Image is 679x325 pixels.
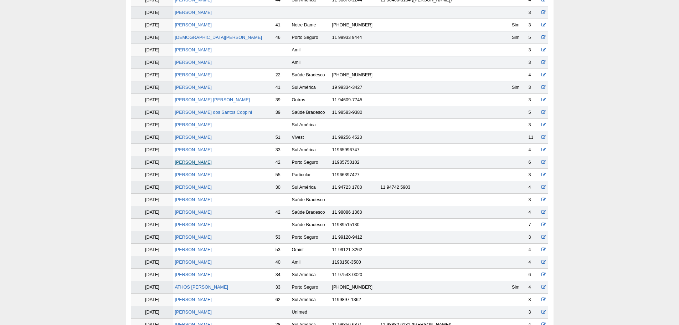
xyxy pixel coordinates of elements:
a: [PERSON_NAME] [175,10,212,15]
td: 42 [274,156,290,169]
td: 40 [274,256,290,269]
td: [PHONE_NUMBER] [331,69,379,81]
td: Sul América [290,81,331,94]
a: [PERSON_NAME] [175,247,212,252]
td: 46 [274,31,290,44]
td: Sim [510,281,527,294]
a: [PERSON_NAME] [175,135,212,140]
td: [DATE] [131,181,174,194]
td: 11 [527,131,540,144]
td: [DATE] [131,156,174,169]
td: 3 [527,81,540,94]
td: 6 [527,269,540,281]
td: 4 [527,206,540,219]
a: [PERSON_NAME] [175,210,212,215]
td: 3 [527,44,540,56]
td: 7 [527,219,540,231]
td: [DATE] [131,6,174,19]
td: 5 [527,106,540,119]
a: ATHOS [PERSON_NAME] [175,285,228,290]
td: 5 [527,31,540,44]
a: [PERSON_NAME] [175,85,212,90]
td: 41 [274,19,290,31]
a: [PERSON_NAME] [175,310,212,315]
a: [PERSON_NAME] [175,235,212,240]
td: Saúde Bradesco [290,194,331,206]
td: 11 98583-9380 [331,106,379,119]
td: 4 [527,256,540,269]
td: [DATE] [131,306,174,319]
td: [DATE] [131,194,174,206]
td: 33 [274,281,290,294]
a: [PERSON_NAME] [175,260,212,265]
td: Sim [510,31,527,44]
td: 22 [274,69,290,81]
a: [PERSON_NAME] [175,172,212,177]
td: 3 [527,169,540,181]
td: [DATE] [131,81,174,94]
td: 42 [274,206,290,219]
td: Sim [510,81,527,94]
a: [PERSON_NAME] [175,160,212,165]
a: [PERSON_NAME] [175,297,212,302]
td: 41 [274,81,290,94]
td: 3 [527,94,540,106]
a: [PERSON_NAME] [PERSON_NAME] [175,97,250,102]
td: [DATE] [131,231,174,244]
td: [DATE] [131,169,174,181]
td: [DATE] [131,144,174,156]
td: 3 [527,19,540,31]
a: [PERSON_NAME] [175,22,212,27]
td: 11 99256 4523 [331,131,379,144]
td: 30 [274,181,290,194]
td: Saúde Bradesco [290,69,331,81]
td: Porto Seguro [290,231,331,244]
td: Porto Seguro [290,156,331,169]
td: 33 [274,144,290,156]
td: 11 99121-3262 [331,244,379,256]
td: Amil [290,256,331,269]
td: Sim [510,19,527,31]
td: 11 97543-0020 [331,269,379,281]
td: 4 [527,281,540,294]
td: 6 [527,156,540,169]
td: Porto Seguro [290,281,331,294]
td: 11989515130 [331,219,379,231]
td: 4 [527,181,540,194]
td: Saúde Bradesco [290,106,331,119]
td: [DATE] [131,269,174,281]
td: Porto Seguro [290,31,331,44]
a: [DEMOGRAPHIC_DATA][PERSON_NAME] [175,35,262,40]
td: 3 [527,6,540,19]
td: 11 98086 1368 [331,206,379,219]
td: 1199897-1362 [331,294,379,306]
td: Particular [290,169,331,181]
td: Saúde Bradesco [290,206,331,219]
td: Amil [290,56,331,69]
td: [DATE] [131,219,174,231]
td: [DATE] [131,294,174,306]
td: Outros [290,94,331,106]
td: 11985750102 [331,156,379,169]
a: [PERSON_NAME] [175,122,212,127]
a: [PERSON_NAME] [175,197,212,202]
a: [PERSON_NAME] [175,272,212,277]
td: [DATE] [131,19,174,31]
a: [PERSON_NAME] [175,47,212,52]
td: [DATE] [131,256,174,269]
a: [PERSON_NAME] dos Santos Coppini [175,110,252,115]
td: 11966397427 [331,169,379,181]
td: Notre Dame [290,19,331,31]
td: 11 94723 1708 [331,181,379,194]
td: Sul América [290,181,331,194]
td: 19 99334-3427 [331,81,379,94]
td: [DATE] [131,31,174,44]
td: [DATE] [131,281,174,294]
td: 53 [274,244,290,256]
td: 3 [527,194,540,206]
td: 3 [527,294,540,306]
td: Unimed [290,306,331,319]
td: Omint [290,244,331,256]
a: [PERSON_NAME] [175,222,212,227]
td: Sul América [290,294,331,306]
